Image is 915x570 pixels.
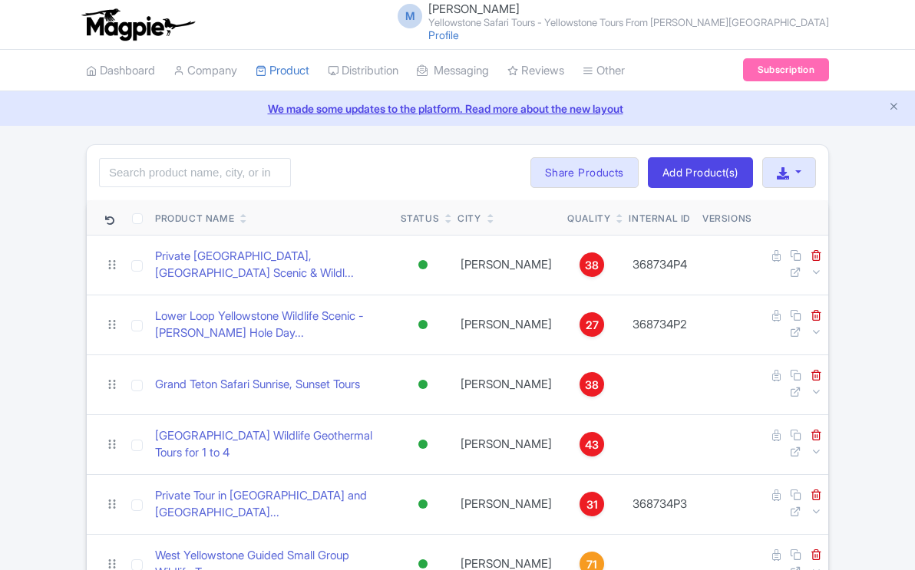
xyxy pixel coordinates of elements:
button: Close announcement [888,99,900,117]
a: 27 [567,312,616,337]
a: Company [173,50,237,92]
a: M [PERSON_NAME] Yellowstone Safari Tours - Yellowstone Tours From [PERSON_NAME][GEOGRAPHIC_DATA] [388,3,829,28]
a: Profile [428,28,459,41]
span: 38 [585,377,599,394]
a: Private [GEOGRAPHIC_DATA], [GEOGRAPHIC_DATA] Scenic & Wildl... [155,248,388,282]
a: Distribution [328,50,398,92]
td: [PERSON_NAME] [451,414,561,474]
a: We made some updates to the platform. Read more about the new layout [9,100,906,117]
div: Active [415,493,431,516]
a: Add Product(s) [648,157,753,188]
div: Quality [567,212,610,226]
td: 368734P4 [623,235,696,295]
td: 368734P3 [623,474,696,534]
small: Yellowstone Safari Tours - Yellowstone Tours From [PERSON_NAME][GEOGRAPHIC_DATA] [428,18,829,28]
td: [PERSON_NAME] [451,474,561,534]
a: Subscription [743,58,829,81]
a: Grand Teton Safari Sunrise, Sunset Tours [155,376,360,394]
div: City [457,212,481,226]
input: Search product name, city, or interal id [99,158,291,187]
a: Private Tour in [GEOGRAPHIC_DATA] and [GEOGRAPHIC_DATA]... [155,487,388,522]
a: [GEOGRAPHIC_DATA] Wildlife Geothermal Tours for 1 to 4 [155,427,388,462]
td: 368734P2 [623,295,696,354]
div: Active [415,374,431,396]
a: 31 [567,492,616,516]
a: Product [256,50,309,92]
a: 38 [567,372,616,397]
a: Lower Loop Yellowstone Wildlife Scenic - [PERSON_NAME] Hole Day... [155,308,388,342]
a: Dashboard [86,50,155,92]
span: 31 [586,496,598,513]
a: Messaging [417,50,489,92]
span: 38 [585,257,599,274]
a: 43 [567,432,616,456]
a: Other [583,50,625,92]
td: [PERSON_NAME] [451,295,561,354]
td: [PERSON_NAME] [451,235,561,295]
div: Active [415,254,431,276]
th: Internal ID [623,200,696,236]
img: logo-ab69f6fb50320c5b225c76a69d11143b.png [78,8,197,41]
div: Product Name [155,212,234,226]
td: [PERSON_NAME] [451,354,561,414]
th: Versions [696,200,758,236]
span: 27 [586,317,599,334]
div: Active [415,433,431,456]
span: M [398,4,422,28]
div: Status [401,212,440,226]
a: 38 [567,252,616,277]
a: Reviews [507,50,564,92]
span: [PERSON_NAME] [428,2,520,16]
span: 43 [585,437,599,453]
div: Active [415,314,431,336]
a: Share Products [530,157,639,188]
